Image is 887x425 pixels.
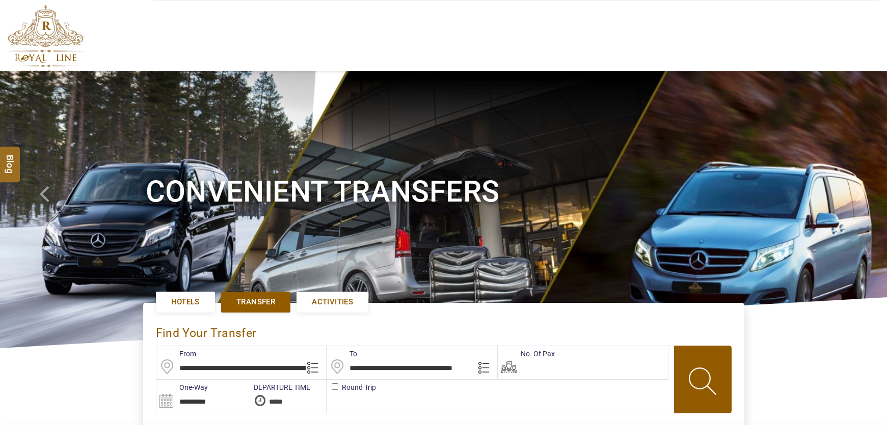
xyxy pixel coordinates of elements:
[327,349,357,359] label: To
[171,297,200,307] span: Hotels
[156,349,196,359] label: From
[327,382,342,392] label: Round Trip
[156,292,215,313] a: Hotels
[146,173,742,211] h1: Convenient Transfers
[236,297,275,307] span: Transfer
[156,316,259,346] div: Find Your Transfer
[4,154,17,163] span: Blog
[249,382,310,392] label: DEPARTURE TIME
[297,292,368,313] a: Activities
[498,349,555,359] label: No. Of Pax
[312,297,353,307] span: Activities
[221,292,290,313] a: Transfer
[8,5,84,73] img: The Royal Line Holidays
[156,382,208,392] label: One-Way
